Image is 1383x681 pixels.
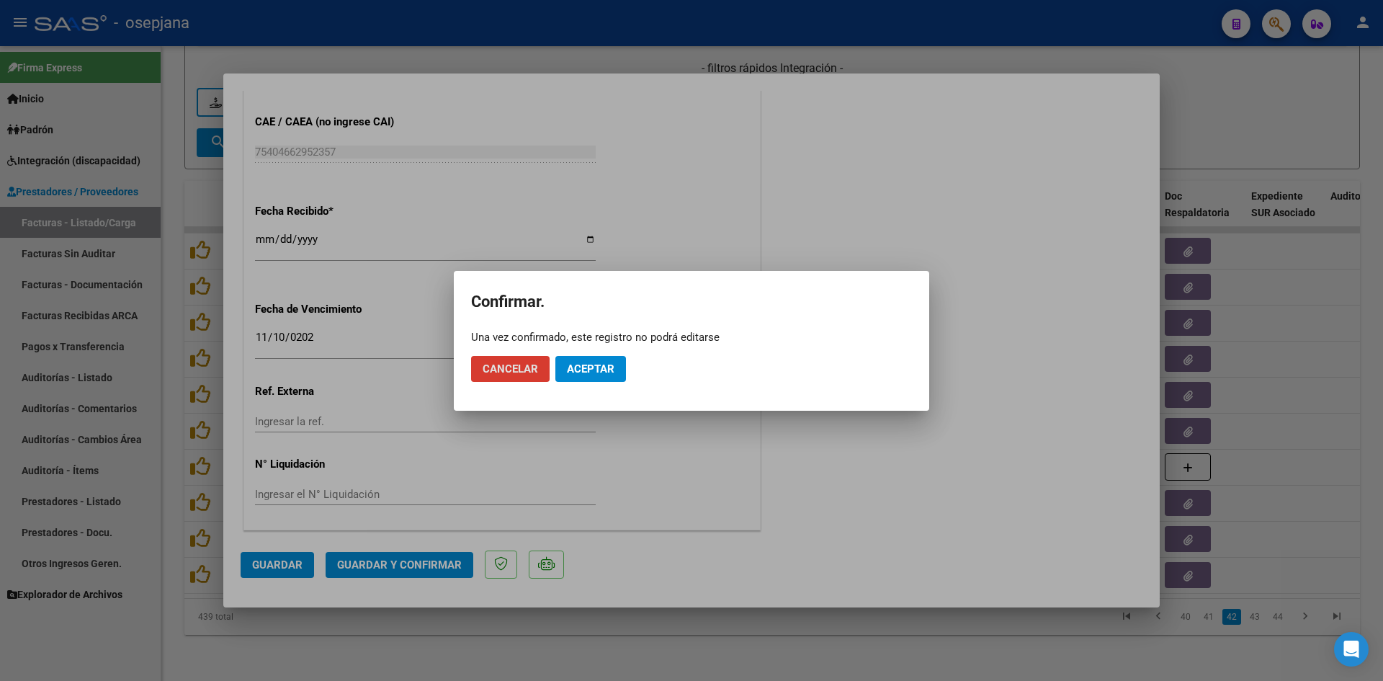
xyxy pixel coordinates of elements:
[471,288,912,316] h2: Confirmar.
[1334,632,1369,667] div: Open Intercom Messenger
[483,362,538,375] span: Cancelar
[567,362,614,375] span: Aceptar
[555,356,626,382] button: Aceptar
[471,330,912,344] div: Una vez confirmado, este registro no podrá editarse
[471,356,550,382] button: Cancelar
